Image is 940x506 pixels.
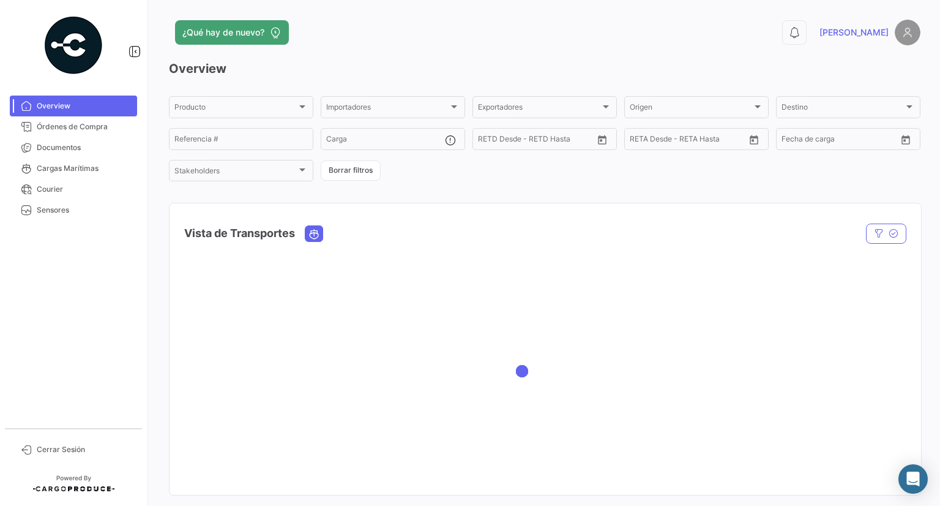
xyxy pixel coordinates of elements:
input: Desde [478,137,500,145]
span: Cerrar Sesión [37,444,132,455]
h4: Vista de Transportes [184,225,295,242]
a: Overview [10,96,137,116]
span: Importadores [326,105,449,113]
span: [PERSON_NAME] [819,26,889,39]
h3: Overview [169,60,920,77]
span: Courier [37,184,132,195]
span: Origen [630,105,752,113]
span: Órdenes de Compra [37,121,132,132]
input: Hasta [509,137,564,145]
img: placeholder-user.png [895,20,920,45]
a: Sensores [10,200,137,221]
a: Documentos [10,137,137,158]
span: Exportadores [478,105,600,113]
span: Documentos [37,142,132,153]
span: Stakeholders [174,168,297,177]
span: Overview [37,100,132,111]
input: Hasta [812,137,867,145]
button: ¿Qué hay de nuevo? [175,20,289,45]
button: Open calendar [897,130,915,149]
span: Sensores [37,205,132,216]
a: Cargas Marítimas [10,158,137,179]
input: Desde [781,137,804,145]
span: Cargas Marítimas [37,163,132,174]
button: Borrar filtros [321,160,381,181]
div: Abrir Intercom Messenger [898,464,928,494]
a: Courier [10,179,137,200]
button: Open calendar [745,130,763,149]
button: Ocean [305,226,323,241]
input: Hasta [660,137,715,145]
span: Producto [174,105,297,113]
span: ¿Qué hay de nuevo? [182,26,264,39]
input: Desde [630,137,652,145]
span: Destino [781,105,904,113]
button: Open calendar [593,130,611,149]
a: Órdenes de Compra [10,116,137,137]
img: powered-by.png [43,15,104,76]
